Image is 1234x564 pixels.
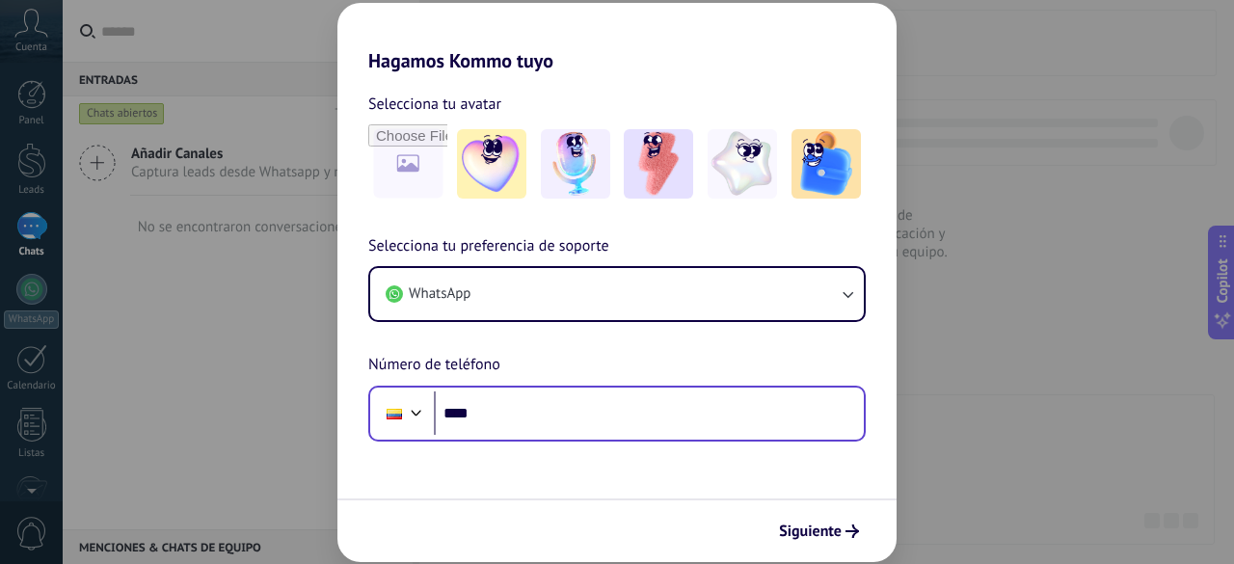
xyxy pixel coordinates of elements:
[624,129,693,199] img: -3.jpeg
[368,234,609,259] span: Selecciona tu preferencia de soporte
[368,92,501,117] span: Selecciona tu avatar
[770,515,868,548] button: Siguiente
[370,268,864,320] button: WhatsApp
[791,129,861,199] img: -5.jpeg
[409,284,470,304] span: WhatsApp
[708,129,777,199] img: -4.jpeg
[541,129,610,199] img: -2.jpeg
[337,3,897,72] h2: Hagamos Kommo tuyo
[376,393,413,434] div: Ecuador: + 593
[368,353,500,378] span: Número de teléfono
[457,129,526,199] img: -1.jpeg
[779,524,842,538] span: Siguiente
